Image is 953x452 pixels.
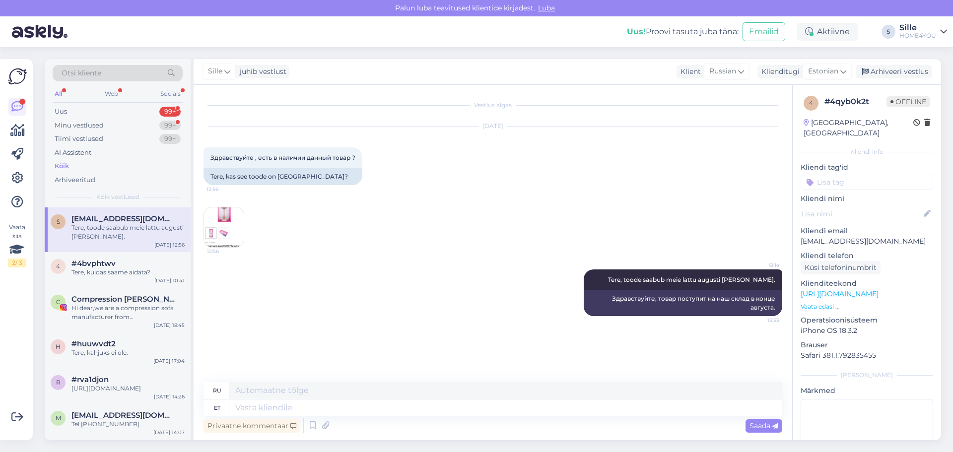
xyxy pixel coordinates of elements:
[71,295,175,304] span: Compression Sofa Tanzuo
[71,268,185,277] div: Tere, kuidas saame aidata?
[801,325,933,336] p: iPhone OS 18.3.2
[55,148,91,158] div: AI Assistent
[801,386,933,396] p: Märkmed
[56,262,60,270] span: 4
[808,66,838,77] span: Estonian
[55,107,67,117] div: Uus
[801,261,881,274] div: Küsi telefoninumbrit
[204,207,244,247] img: Attachment
[204,419,300,433] div: Privaatne kommentaar
[236,66,286,77] div: juhib vestlust
[154,322,185,329] div: [DATE] 18:45
[213,382,221,399] div: ru
[53,87,64,100] div: All
[55,134,103,144] div: Tiimi vestlused
[206,186,244,193] span: 12:56
[204,168,362,185] div: Tere, kas see toode on [GEOGRAPHIC_DATA]?
[96,193,139,201] span: Kõik vestlused
[801,340,933,350] p: Brauser
[55,161,69,171] div: Kõik
[71,259,116,268] span: #4bvphtwv
[154,277,185,284] div: [DATE] 10:41
[71,420,185,429] div: Tel.[PHONE_NUMBER]
[57,218,60,225] span: s
[804,118,913,138] div: [GEOGRAPHIC_DATA], [GEOGRAPHIC_DATA]
[749,421,778,430] span: Saada
[801,236,933,247] p: [EMAIL_ADDRESS][DOMAIN_NAME]
[801,175,933,190] input: Lisa tag
[55,121,104,130] div: Minu vestlused
[801,371,933,380] div: [PERSON_NAME]
[159,121,181,130] div: 99+
[214,399,220,416] div: et
[8,258,26,267] div: 2 / 3
[55,175,95,185] div: Arhiveeritud
[153,429,185,436] div: [DATE] 14:07
[159,107,181,117] div: 99+
[801,147,933,156] div: Kliendi info
[71,348,185,357] div: Tere, kahjuks ei ole.
[71,375,109,384] span: #rva1djon
[627,26,739,38] div: Proovi tasuta juba täna:
[899,32,936,40] div: HOME4YOU
[8,223,26,267] div: Vaata siia
[159,134,181,144] div: 99+
[56,298,61,306] span: C
[208,66,222,77] span: Sille
[801,315,933,325] p: Operatsioonisüsteem
[824,96,886,108] div: # 4qyb0k2t
[757,66,800,77] div: Klienditugi
[71,304,185,322] div: Hi dear,we are a compression sofa manufacturer from [GEOGRAPHIC_DATA]After browsing your product,...
[56,379,61,386] span: r
[801,226,933,236] p: Kliendi email
[584,290,782,316] div: Здравствуйте, товар поступит на наш склад в конце августа.
[801,208,922,219] input: Lisa nimi
[204,122,782,130] div: [DATE]
[62,68,101,78] span: Otsi kliente
[71,384,185,393] div: [URL][DOMAIN_NAME]
[158,87,183,100] div: Socials
[71,223,185,241] div: Tere, toode saabub meie lattu augusti [PERSON_NAME].
[801,251,933,261] p: Kliendi telefon
[153,357,185,365] div: [DATE] 17:04
[677,66,701,77] div: Klient
[801,289,879,298] a: [URL][DOMAIN_NAME]
[210,154,355,161] span: Здравствуйте , есть в наличии данный товар ?
[801,194,933,204] p: Kliendi nimi
[71,411,175,420] span: made.toome@gmail.com
[154,241,185,249] div: [DATE] 12:56
[535,3,558,12] span: Luba
[103,87,120,100] div: Web
[71,214,175,223] span: starostenko.kristina94@gmail.com
[71,339,116,348] span: #huuwvdt2
[797,23,858,41] div: Aktiivne
[899,24,936,32] div: Sille
[886,96,930,107] span: Offline
[56,414,61,422] span: m
[608,276,775,283] span: Tere, toode saabub meie lattu augusti [PERSON_NAME].
[56,343,61,350] span: h
[207,248,244,255] span: 12:56
[204,101,782,110] div: Vestlus algas
[742,317,779,324] span: 13:33
[899,24,947,40] a: SilleHOME4YOU
[742,261,779,269] span: Sille
[801,302,933,311] p: Vaata edasi ...
[882,25,895,39] div: S
[627,27,646,36] b: Uus!
[743,22,785,41] button: Emailid
[8,67,27,86] img: Askly Logo
[801,350,933,361] p: Safari 381.1.792835455
[801,162,933,173] p: Kliendi tag'id
[856,65,932,78] div: Arhiveeri vestlus
[809,99,813,107] span: 4
[154,393,185,400] div: [DATE] 14:26
[709,66,736,77] span: Russian
[801,278,933,289] p: Klienditeekond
